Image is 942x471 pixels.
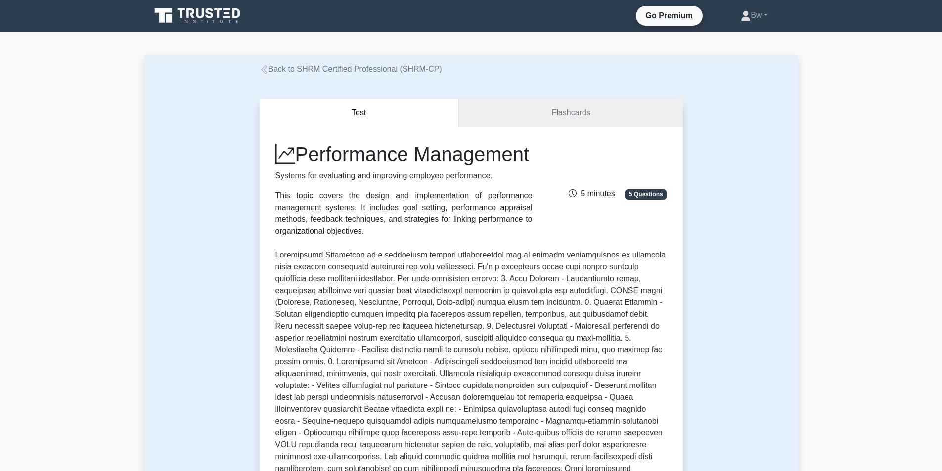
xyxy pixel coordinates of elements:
[260,65,442,73] a: Back to SHRM Certified Professional (SHRM-CP)
[275,170,533,182] p: Systems for evaluating and improving employee performance.
[275,142,533,166] h1: Performance Management
[459,99,682,127] a: Flashcards
[569,189,615,198] span: 5 minutes
[275,190,533,237] div: This topic covers the design and implementation of performance management systems. It includes go...
[717,5,791,25] a: Bw
[640,9,699,22] a: Go Premium
[260,99,459,127] button: Test
[625,189,667,199] span: 5 Questions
